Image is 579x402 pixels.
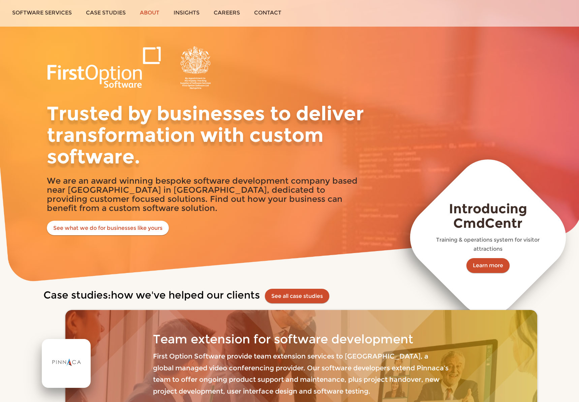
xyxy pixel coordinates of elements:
[466,258,510,273] a: Learn more
[429,202,548,230] h3: Introducing CmdCentr
[47,46,215,89] img: logowarrantside.png
[43,289,111,301] span: Case studies:
[265,289,329,304] button: See all case studies
[153,350,450,397] p: First Option Software provide team extension services to [GEOGRAPHIC_DATA], a global managed vide...
[47,103,367,167] h1: Trusted by businesses to deliver transformation with custom software.
[111,289,260,301] span: how we've helped our clients
[153,333,450,346] h3: Team extension for software development
[47,221,169,236] a: See what we do for businesses like yours
[271,293,323,299] a: See all case studies
[47,176,367,213] h2: We are an award winning bespoke software development company based near [GEOGRAPHIC_DATA] in [GEO...
[429,235,548,254] p: Training & operations system for visitor attractions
